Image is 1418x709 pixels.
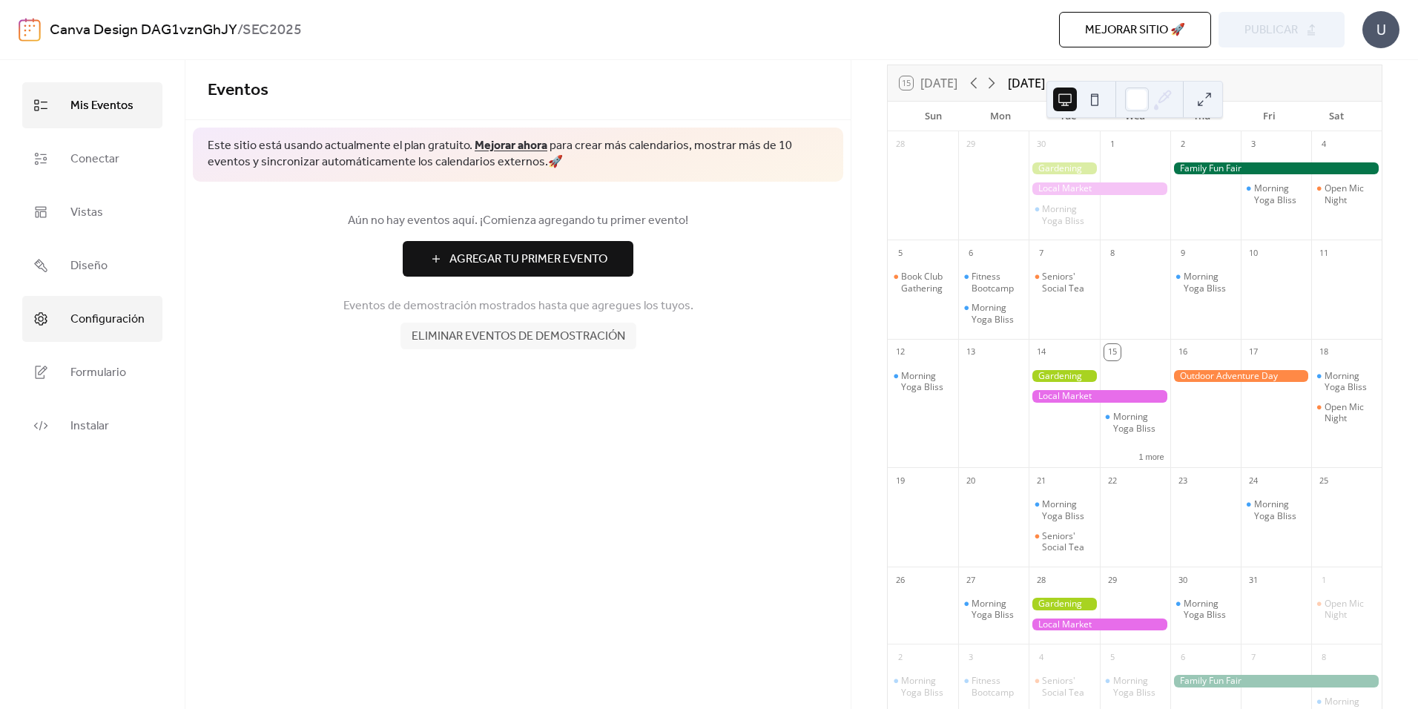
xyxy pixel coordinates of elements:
div: 8 [1316,649,1332,665]
div: Book Club Gathering [888,271,958,294]
div: 23 [1175,472,1191,489]
div: Open Mic Night [1311,598,1382,621]
span: Conectar [70,148,119,171]
div: Sun [900,102,967,131]
div: 3 [1245,136,1262,153]
div: 21 [1033,472,1049,489]
div: 1 [1316,572,1332,588]
button: Agregar Tu Primer Evento [403,241,633,277]
div: Local Market [1029,619,1170,631]
div: Morning Yoga Bliss [1042,203,1093,226]
a: Configuración [22,296,162,342]
div: Seniors' Social Tea [1029,271,1099,294]
div: Book Club Gathering [901,271,952,294]
div: [DATE] [1008,74,1045,92]
div: Morning Yoga Bliss [1325,370,1376,393]
div: 20 [963,472,979,489]
div: Sat [1302,102,1370,131]
div: 2 [892,649,908,665]
div: Open Mic Night [1325,182,1376,205]
div: 19 [892,472,908,489]
div: 1 [1104,136,1121,153]
div: 16 [1175,344,1191,360]
span: Eventos [208,74,268,107]
div: 30 [1033,136,1049,153]
div: Open Mic Night [1325,598,1376,621]
div: 28 [1033,572,1049,588]
div: Gardening Workshop [1029,162,1099,175]
div: Morning Yoga Bliss [1311,370,1382,393]
span: Aún no hay eventos aquí. ¡Comienza agregando tu primer evento! [208,212,828,230]
span: Configuración [70,308,145,332]
div: 24 [1245,472,1262,489]
span: Vistas [70,201,103,225]
div: U [1362,11,1399,48]
span: Este sitio está usando actualmente el plan gratuito. para crear más calendarios, mostrar más de 1... [208,138,828,171]
div: 3 [963,649,979,665]
div: Tue [1034,102,1101,131]
b: / [237,16,243,44]
a: Mejorar ahora [475,134,547,157]
div: Morning Yoga Bliss [888,675,958,698]
div: 5 [1104,649,1121,665]
span: Formulario [70,361,126,385]
div: Morning Yoga Bliss [1042,498,1093,521]
div: Outdoor Adventure Day [1170,370,1311,383]
div: 2 [1175,136,1191,153]
div: Fitness Bootcamp [972,675,1023,698]
div: Open Mic Night [1311,401,1382,424]
div: Morning Yoga Bliss [901,675,952,698]
div: Morning Yoga Bliss [1184,598,1235,621]
a: Canva Design DAG1vznGhJY [50,16,237,44]
div: Morning Yoga Bliss [1029,203,1099,226]
div: Gardening Workshop [1029,598,1099,610]
div: 12 [892,344,908,360]
div: 11 [1316,245,1332,261]
div: 14 [1033,344,1049,360]
img: logo [19,18,41,42]
button: Mejorar sitio 🚀 [1059,12,1211,47]
div: Open Mic Night [1325,401,1376,424]
div: Fitness Bootcamp [972,271,1023,294]
div: 9 [1175,245,1191,261]
div: 15 [1104,344,1121,360]
div: Morning Yoga Bliss [1254,498,1305,521]
div: 29 [1104,572,1121,588]
div: Morning Yoga Bliss [958,598,1029,621]
div: Family Fun Fair [1170,162,1382,175]
div: 17 [1245,344,1262,360]
button: Eliminar eventos de demostración [400,323,636,349]
div: Local Market [1029,182,1170,195]
div: Gardening Workshop [1029,370,1099,383]
div: Morning Yoga Bliss [1100,675,1170,698]
div: 30 [1175,572,1191,588]
a: Mis Eventos [22,82,162,128]
div: Morning Yoga Bliss [1100,411,1170,434]
span: Eventos de demostración mostrados hasta que agregues los tuyos. [343,297,693,315]
a: Instalar [22,403,162,449]
div: Morning Yoga Bliss [1170,271,1241,294]
div: 8 [1104,245,1121,261]
div: Morning Yoga Bliss [901,370,952,393]
div: Morning Yoga Bliss [1113,675,1164,698]
div: Mon [967,102,1035,131]
div: 10 [1245,245,1262,261]
div: 27 [963,572,979,588]
div: Seniors' Social Tea [1042,530,1093,553]
div: 22 [1104,472,1121,489]
div: 4 [1033,649,1049,665]
a: Diseño [22,243,162,288]
button: 1 more [1132,449,1170,462]
div: Morning Yoga Bliss [1254,182,1305,205]
div: Seniors' Social Tea [1029,530,1099,553]
div: 29 [963,136,979,153]
div: Morning Yoga Bliss [1241,498,1311,521]
div: 6 [963,245,979,261]
div: Morning Yoga Bliss [1113,411,1164,434]
div: Seniors' Social Tea [1042,675,1093,698]
div: Fitness Bootcamp [958,675,1029,698]
div: Seniors' Social Tea [1042,271,1093,294]
div: 5 [892,245,908,261]
div: Seniors' Social Tea [1029,675,1099,698]
span: Eliminar eventos de demostración [412,328,625,346]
